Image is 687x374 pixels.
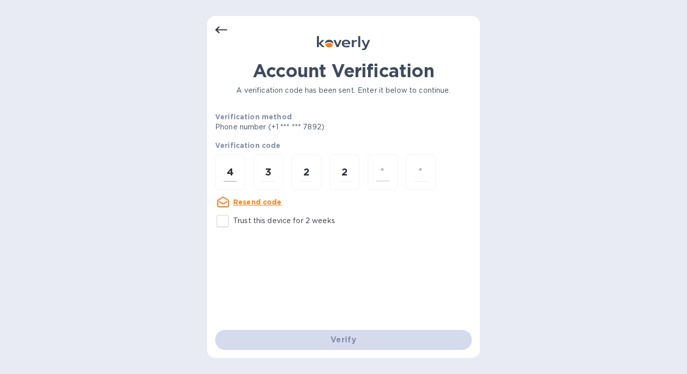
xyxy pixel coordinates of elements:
[215,60,472,81] h1: Account Verification
[233,198,282,206] u: Resend code
[215,140,472,150] p: Verification code
[233,216,335,226] p: Trust this device for 2 weeks
[215,113,292,121] b: Verification method
[215,85,472,96] p: A verification code has been sent. Enter it below to continue.
[215,122,401,132] p: Phone number (+1 *** *** 7892)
